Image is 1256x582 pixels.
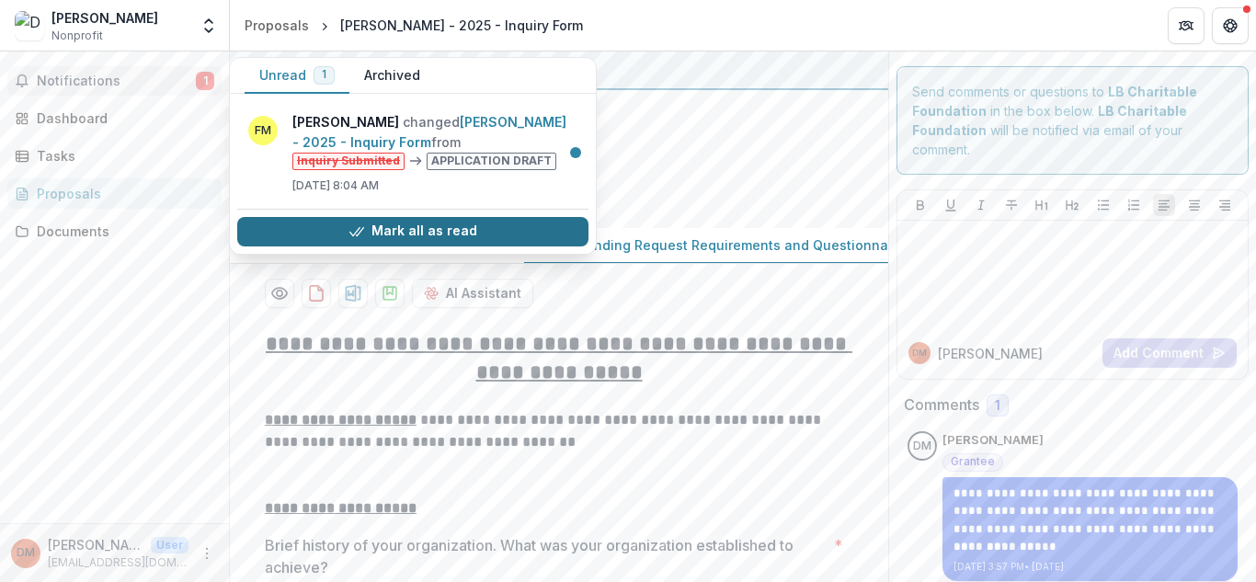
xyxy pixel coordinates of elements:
span: Grantee [951,455,995,468]
button: download-proposal [302,279,331,308]
div: Send comments or questions to in the box below. will be notified via email of your comment. [896,66,1249,175]
div: Dashboard [37,108,207,128]
button: Add Comment [1102,338,1237,368]
button: Align Center [1183,194,1205,216]
a: [PERSON_NAME] - 2025 - Inquiry Form [292,114,566,150]
div: [PERSON_NAME] - 2025 - Inquiry Form [340,16,583,35]
button: AI Assistant [412,279,533,308]
p: User [151,537,188,553]
button: Bullet List [1092,194,1114,216]
button: Heading 2 [1061,194,1083,216]
button: Mark all as read [237,217,588,246]
button: Preview 78f4cdaf-f7c3-4822-bcee-840c194bc492-1.pdf [265,279,294,308]
button: More [196,542,218,565]
p: changed from [292,112,577,170]
img: Dorothy Mbambu [15,11,44,40]
a: Tasks [7,141,222,171]
button: Underline [940,194,962,216]
span: 1 [995,398,1000,414]
div: Tasks [37,146,207,165]
p: Brief history of your organization. What was your organization established to achieve? [265,534,827,578]
p: [EMAIL_ADDRESS][DOMAIN_NAME] [48,554,188,571]
span: Notifications [37,74,196,89]
div: Dorothy Mbambu [912,348,927,358]
span: Nonprofit [51,28,103,44]
button: Align Right [1214,194,1236,216]
button: Ordered List [1123,194,1145,216]
a: Proposals [7,178,222,209]
button: Align Left [1153,194,1175,216]
p: [DATE] 3:57 PM • [DATE] [953,560,1227,574]
button: Heading 1 [1031,194,1053,216]
p: [PERSON_NAME] [938,344,1043,363]
p: [PERSON_NAME] [942,431,1044,450]
span: 1 [196,72,214,90]
button: Notifications1 [7,66,222,96]
button: Unread [245,58,349,94]
a: Dashboard [7,103,222,133]
button: Bold [909,194,931,216]
div: Documents [37,222,207,241]
p: [PERSON_NAME] [48,535,143,554]
div: [PERSON_NAME] [51,8,158,28]
div: Dorothy Mbambu [17,547,35,559]
h2: Comments [904,396,979,414]
button: Open entity switcher [196,7,222,44]
a: Documents [7,216,222,246]
div: Proposals [37,184,207,203]
nav: breadcrumb [237,12,590,39]
button: download-proposal [375,279,405,308]
button: Partners [1168,7,1205,44]
div: Proposals [245,16,309,35]
button: download-proposal [338,279,368,308]
button: Strike [1000,194,1022,216]
button: Archived [349,58,435,94]
p: Grant Funding Request Requirements and Questionnaires - New Applicants [539,235,1027,255]
div: Dorothy Mbambu [913,440,931,452]
a: Proposals [237,12,316,39]
span: 1 [322,68,326,81]
button: Get Help [1212,7,1249,44]
button: Italicize [970,194,992,216]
